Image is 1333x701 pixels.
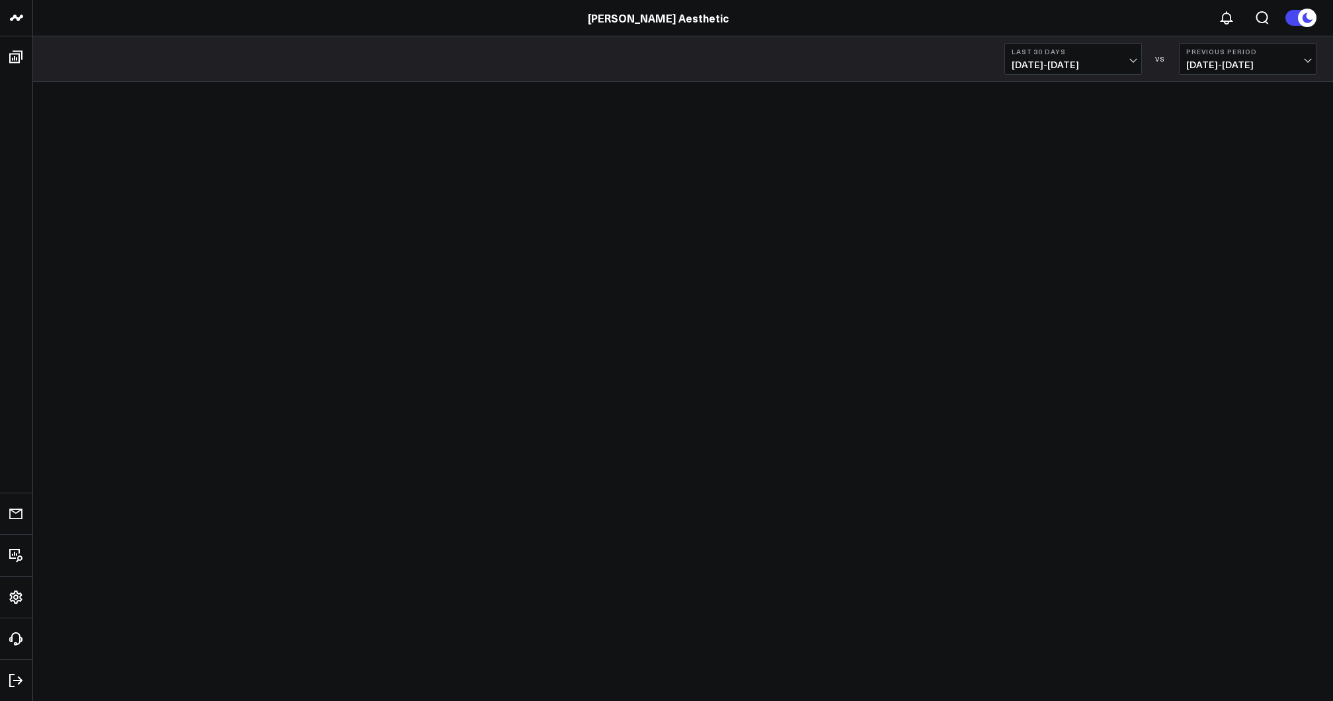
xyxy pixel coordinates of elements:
[1004,43,1142,75] button: Last 30 Days[DATE]-[DATE]
[1186,60,1309,70] span: [DATE] - [DATE]
[1179,43,1316,75] button: Previous Period[DATE]-[DATE]
[1149,55,1172,63] div: VS
[1012,48,1135,56] b: Last 30 Days
[1012,60,1135,70] span: [DATE] - [DATE]
[1186,48,1309,56] b: Previous Period
[588,11,729,25] a: [PERSON_NAME] Aesthetic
